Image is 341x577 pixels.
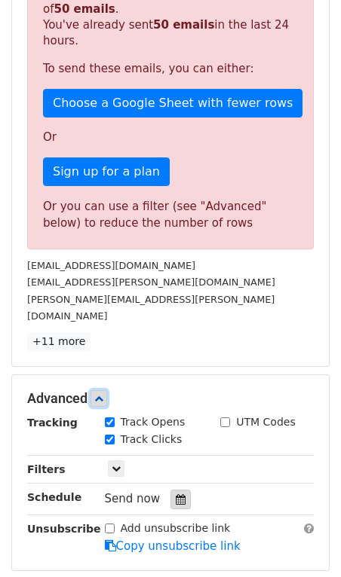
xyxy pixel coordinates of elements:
[27,523,101,535] strong: Unsubscribe
[43,130,298,145] p: Or
[105,539,241,553] a: Copy unsubscribe link
[27,463,66,475] strong: Filters
[43,157,170,186] a: Sign up for a plan
[27,260,195,271] small: [EMAIL_ADDRESS][DOMAIN_NAME]
[43,89,303,118] a: Choose a Google Sheet with fewer rows
[27,294,275,322] small: [PERSON_NAME][EMAIL_ADDRESS][PERSON_NAME][DOMAIN_NAME]
[153,18,214,32] strong: 50 emails
[121,521,231,536] label: Add unsubscribe link
[43,61,298,77] p: To send these emails, you can either:
[27,390,314,407] h5: Advanced
[236,414,295,430] label: UTM Codes
[27,491,81,503] strong: Schedule
[27,276,275,288] small: [EMAIL_ADDRESS][PERSON_NAME][DOMAIN_NAME]
[121,414,186,430] label: Track Opens
[121,432,183,447] label: Track Clicks
[27,332,91,351] a: +11 more
[43,198,298,232] div: Or you can use a filter (see "Advanced" below) to reduce the number of rows
[266,505,341,577] iframe: Chat Widget
[54,2,115,16] strong: 50 emails
[105,492,161,505] span: Send now
[27,417,78,429] strong: Tracking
